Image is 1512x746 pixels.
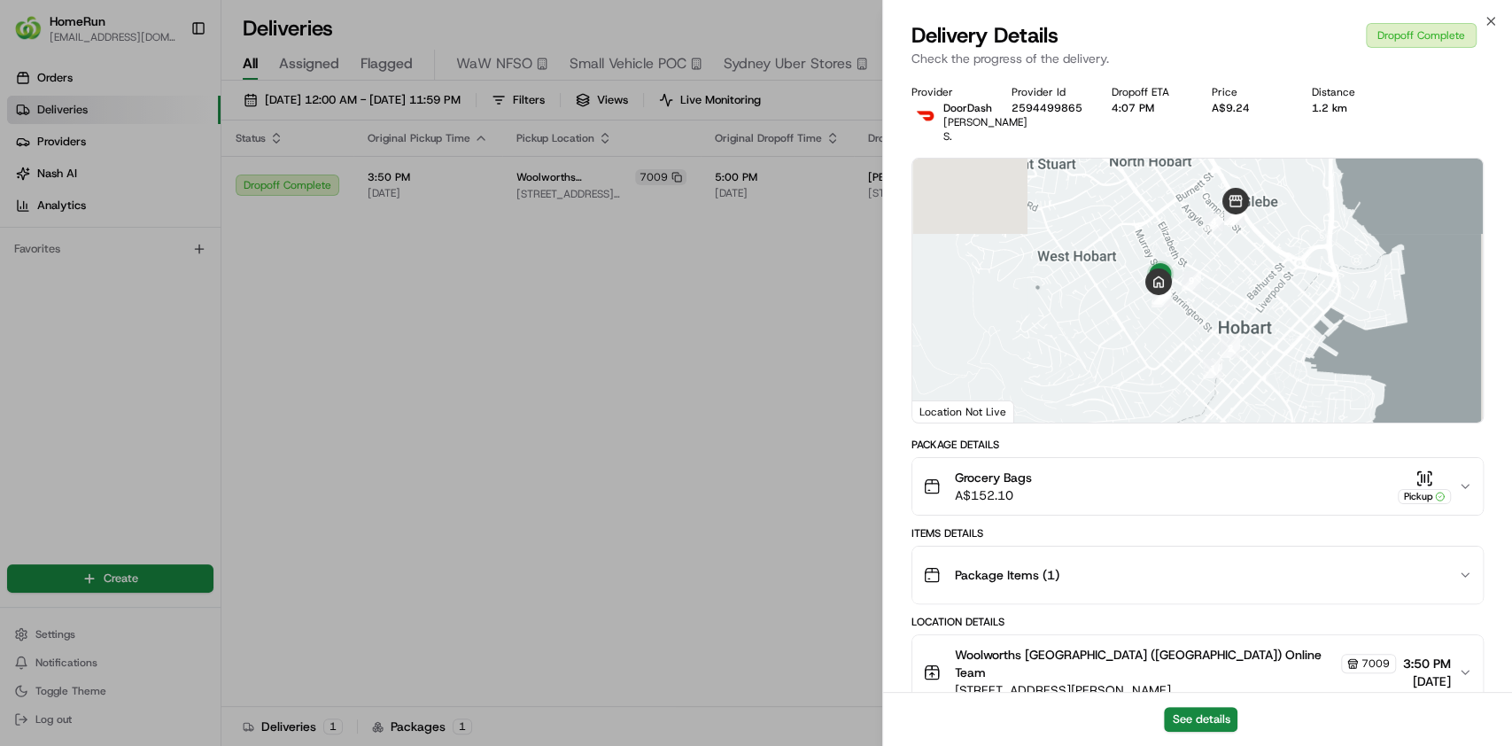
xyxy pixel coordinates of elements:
div: Package Details [911,438,1484,452]
div: 2 [1221,338,1240,358]
div: Distance [1312,85,1384,99]
button: Woolworths [GEOGRAPHIC_DATA] ([GEOGRAPHIC_DATA]) Online Team7009[STREET_ADDRESS][PERSON_NAME]3:50... [912,635,1483,710]
button: See details [1164,707,1237,732]
div: 9 [1182,271,1201,291]
div: Pickup [1398,489,1451,504]
div: A$9.24 [1212,101,1283,115]
div: Location Details [911,615,1484,629]
div: 4:07 PM [1112,101,1183,115]
span: 3:50 PM [1403,655,1451,672]
span: [PERSON_NAME] S. [943,115,1027,144]
div: 1.2 km [1312,101,1384,115]
span: Grocery Bags [955,469,1032,486]
button: Pickup [1398,470,1451,504]
span: Delivery Details [911,21,1058,50]
div: Provider Id [1012,85,1083,99]
span: [DATE] [1403,672,1451,690]
div: Location Not Live [912,400,1014,423]
img: doordash_logo_v2.png [911,101,940,129]
div: 4 [1204,212,1223,231]
span: DoorDash [943,101,992,115]
div: Provider [911,85,983,99]
button: Grocery BagsA$152.10Pickup [912,458,1483,515]
button: 2594499865 [1012,101,1082,115]
span: A$152.10 [955,486,1032,504]
span: 7009 [1361,657,1390,671]
div: 8 [1224,206,1244,225]
p: Check the progress of the delivery. [911,50,1484,67]
div: 7 [1225,206,1244,225]
button: Package Items (1) [912,547,1483,603]
span: Package Items ( 1 ) [955,566,1059,584]
div: 12 [1153,285,1173,305]
div: 1 [1203,359,1222,378]
div: Items Details [911,526,1484,540]
span: [STREET_ADDRESS][PERSON_NAME] [955,681,1396,699]
div: Dropoff ETA [1112,85,1183,99]
span: Woolworths [GEOGRAPHIC_DATA] ([GEOGRAPHIC_DATA]) Online Team [955,646,1338,681]
div: Price [1212,85,1283,99]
